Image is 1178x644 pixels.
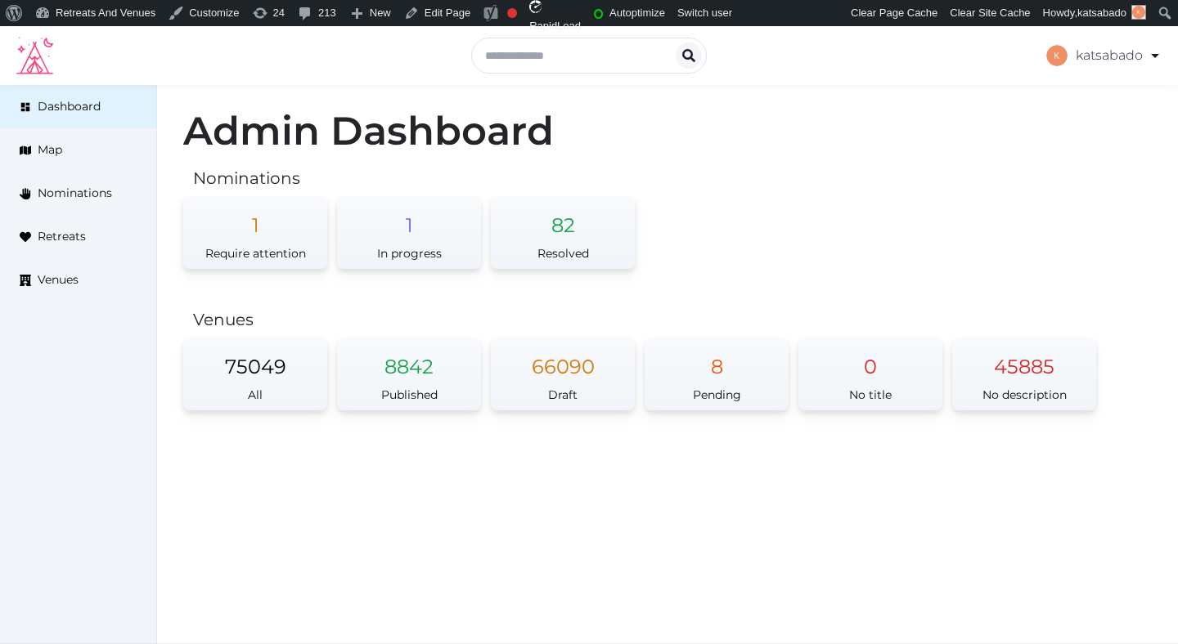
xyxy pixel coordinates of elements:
[248,387,263,402] span: All
[798,338,942,380] div: 0
[38,98,101,115] span: Dashboard
[205,246,306,261] span: Require attention
[381,387,438,402] span: Published
[548,387,578,402] span: Draft
[950,7,1030,19] span: Clear Site Cache
[377,246,442,261] span: In progress
[337,196,481,269] a: 1In progress
[1046,33,1162,78] a: katsabado
[337,338,481,410] a: 8842Published
[183,196,327,239] div: 1
[693,387,741,402] span: Pending
[183,338,327,380] div: 75049
[507,8,517,18] div: Focus keyphrase not set
[798,338,942,410] a: 0No title
[38,271,79,288] span: Venues
[982,387,1067,402] span: No description
[193,308,1152,331] h2: Venues
[337,338,481,380] div: 8842
[183,111,1152,150] h1: Admin Dashboard
[952,338,1096,410] a: 45885No description
[193,167,1152,190] h2: Nominations
[952,338,1096,380] div: 45885
[645,338,789,410] a: 8Pending
[38,141,62,159] span: Map
[491,338,635,410] a: 66090Draft
[645,338,789,380] div: 8
[851,7,937,19] span: Clear Page Cache
[183,338,327,410] a: 75049All
[537,246,589,261] span: Resolved
[1077,7,1126,19] span: katsabado
[337,196,481,239] div: 1
[491,338,635,380] div: 66090
[491,196,635,269] a: 82Resolved
[38,228,86,245] span: Retreats
[491,196,635,239] div: 82
[38,185,112,202] span: Nominations
[183,196,327,269] a: 1Require attention
[849,387,892,402] span: No title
